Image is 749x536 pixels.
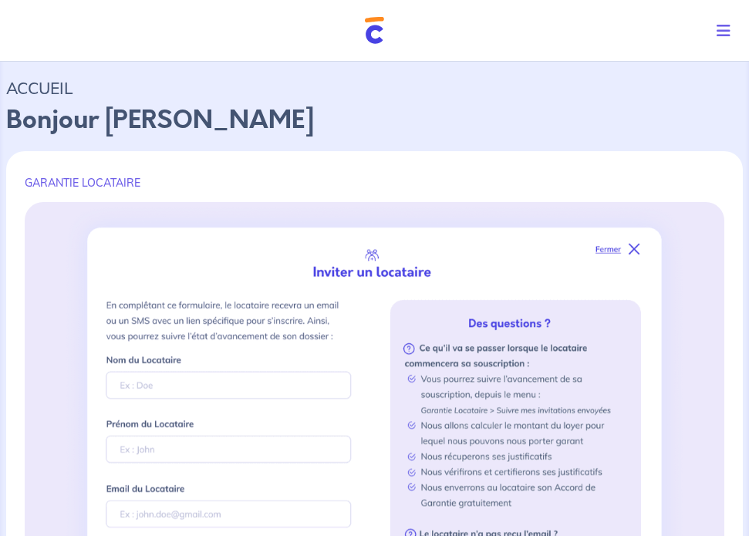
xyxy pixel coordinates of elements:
[365,17,384,44] img: Cautioneo
[704,11,749,51] button: Toggle navigation
[6,102,743,139] p: Bonjour [PERSON_NAME]
[6,74,743,102] p: ACCUEIL
[25,176,724,190] p: GARANTIE LOCATAIRE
